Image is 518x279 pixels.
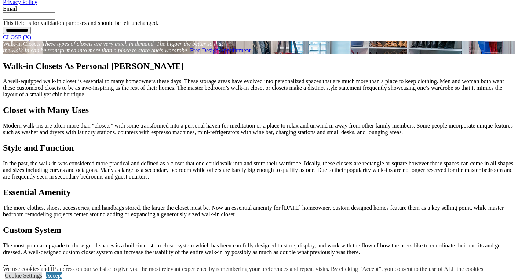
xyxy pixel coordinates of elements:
h2: Custom System [3,225,515,235]
h2: Style and Function [3,143,515,153]
a: Cookie Settings [5,272,42,279]
h2: Essential Amenity [3,187,515,197]
h2: Decorated Like Rooms [3,263,515,273]
p: A well-equipped walk-in closet is essential to many homeowners these days. These storage areas ha... [3,78,515,98]
p: The more clothes, shoes, accessories, and handbags stored, the larger the closet must be. Now an ... [3,205,515,218]
label: Email [3,5,17,12]
h1: Walk-in Closets As Personal [PERSON_NAME] [3,61,515,71]
div: We use cookies and IP address on our website to give you the most relevant experience by remember... [3,266,485,272]
span: Walk-in Closets [3,41,40,47]
a: Accept [46,272,62,279]
p: In the past, the walk-in was considered more practical and defined as a closet that one could wal... [3,160,515,180]
div: This field is for validation purposes and should be left unchanged. [3,20,515,26]
p: Modern walk-ins are often more than “closets” with some transformed into a personal haven for med... [3,122,515,136]
em: These types of closets are very much in demand. The bigger the better so that the walk-in can be ... [3,41,223,54]
p: The most popular upgrade to these good spaces is a built-in custom closet system which has been c... [3,242,515,256]
a: Free Design Appointment [190,47,251,54]
a: CLOSE (X) [3,34,31,40]
h2: Closet with Many Uses [3,105,515,115]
